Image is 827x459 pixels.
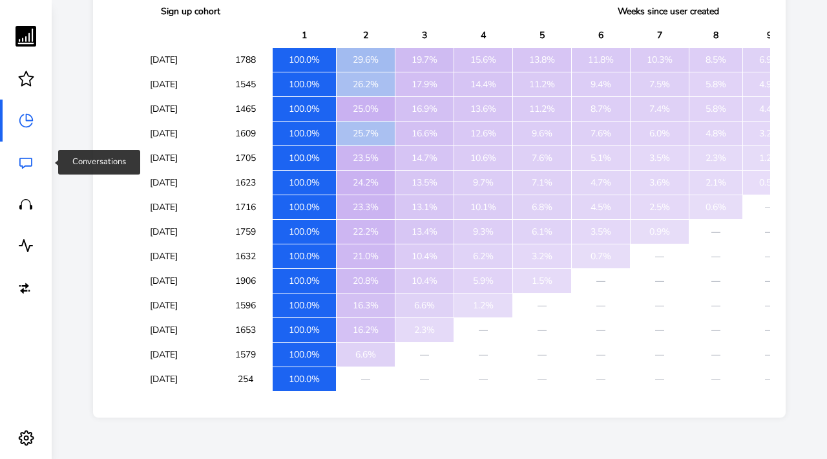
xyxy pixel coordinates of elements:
[631,171,689,195] td: 3.6%
[513,220,572,244] td: 6.1%
[454,318,513,343] td: —
[219,220,273,244] td: 1759
[219,48,273,72] td: 1788
[337,23,395,48] th: 2
[337,171,395,195] td: 24.2%
[273,343,337,367] td: 100.0%
[219,97,273,122] td: 1465
[454,220,513,244] td: 9.3%
[631,294,689,318] td: —
[572,269,631,294] td: —
[273,269,337,294] td: 100.0%
[109,48,219,72] td: [DATE]
[109,367,219,392] td: [DATE]
[689,244,743,269] td: —
[395,23,454,48] th: 3
[631,23,689,48] th: 7
[109,97,219,122] td: [DATE]
[513,294,572,318] td: —
[513,146,572,171] td: 7.6%
[572,23,631,48] th: 6
[572,294,631,318] td: —
[395,343,454,367] td: —
[572,318,631,343] td: —
[273,146,337,171] td: 100.0%
[743,122,797,146] td: 3.2%
[337,367,395,392] td: —
[395,72,454,97] td: 17.9%
[109,72,219,97] td: [DATE]
[631,318,689,343] td: —
[454,195,513,220] td: 10.1%
[689,72,743,97] td: 5.8%
[513,195,572,220] td: 6.8%
[395,367,454,392] td: —
[743,171,797,195] td: 0.5%
[273,23,337,48] th: 1
[689,171,743,195] td: 2.1%
[454,244,513,269] td: 6.2%
[109,146,219,171] td: [DATE]
[273,220,337,244] td: 100.0%
[219,269,273,294] td: 1906
[513,171,572,195] td: 7.1%
[337,146,395,171] td: 23.5%
[631,367,689,392] td: —
[631,122,689,146] td: 6.0%
[572,146,631,171] td: 5.1%
[743,48,797,72] td: 6.9%
[631,146,689,171] td: 3.5%
[454,367,513,392] td: —
[513,269,572,294] td: 1.5%
[454,146,513,171] td: 10.6%
[689,343,743,367] td: —
[631,72,689,97] td: 7.5%
[109,294,219,318] td: [DATE]
[337,269,395,294] td: 20.8%
[337,220,395,244] td: 22.2%
[219,122,273,146] td: 1609
[454,48,513,72] td: 15.6%
[454,343,513,367] td: —
[395,244,454,269] td: 10.4%
[273,195,337,220] td: 100.0%
[109,220,219,244] td: [DATE]
[743,23,797,48] th: 9
[689,269,743,294] td: —
[743,244,797,269] td: —
[513,23,572,48] th: 5
[631,97,689,122] td: 7.4%
[743,146,797,171] td: 1.2%
[109,343,219,367] td: [DATE]
[572,97,631,122] td: 8.7%
[395,171,454,195] td: 13.5%
[273,122,337,146] td: 100.0%
[743,343,797,367] td: —
[454,97,513,122] td: 13.6%
[743,294,797,318] td: —
[572,244,631,269] td: 0.7%
[572,220,631,244] td: 3.5%
[109,318,219,343] td: [DATE]
[454,122,513,146] td: 12.6%
[631,343,689,367] td: —
[572,122,631,146] td: 7.6%
[689,48,743,72] td: 8.5%
[337,294,395,318] td: 16.3%
[219,367,273,392] td: 254
[273,48,337,72] td: 100.0%
[219,244,273,269] td: 1632
[219,294,273,318] td: 1596
[513,122,572,146] td: 9.6%
[454,269,513,294] td: 5.9%
[689,294,743,318] td: —
[273,97,337,122] td: 100.0%
[743,367,797,392] td: —
[743,72,797,97] td: 4.9%
[337,48,395,72] td: 29.6%
[395,294,454,318] td: 6.6%
[572,343,631,367] td: —
[109,195,219,220] td: [DATE]
[337,244,395,269] td: 21.0%
[572,171,631,195] td: 4.7%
